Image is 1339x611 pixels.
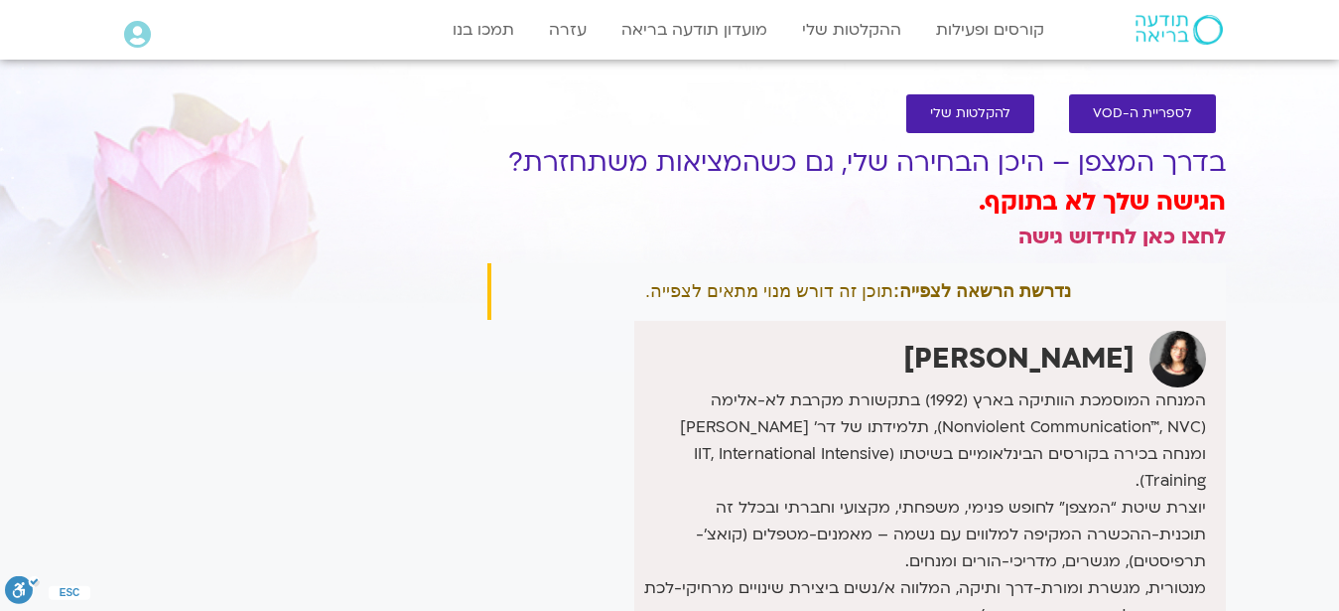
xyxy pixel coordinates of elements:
[1018,223,1226,251] a: לחצו כאן לחידוש גישה
[792,11,911,49] a: ההקלטות שלי
[1093,106,1192,121] span: לספריית ה-VOD
[1136,15,1223,45] img: תודעה בריאה
[903,340,1135,378] strong: [PERSON_NAME]
[487,263,1226,320] div: תוכן זה דורש מנוי מתאים לצפייה.
[1069,94,1216,133] a: לספריית ה-VOD
[443,11,524,49] a: תמכו בנו
[639,387,1205,495] p: המנחה המוסמכת הוותיקה בארץ (1992) בתקשורת מקרבת לא-אלימה (Nonviolent Communication™, NVC), תלמידת...
[906,94,1034,133] a: להקלטות שלי
[611,11,777,49] a: מועדון תודעה בריאה
[539,11,597,49] a: עזרה
[893,281,1071,301] strong: נדרשת הרשאה לצפייה:
[930,106,1010,121] span: להקלטות שלי
[1149,331,1206,387] img: ארנינה קשתן
[487,148,1226,178] h1: בדרך המצפן – היכן הבחירה שלי, גם כשהמציאות משתחזרת?
[487,186,1226,220] h3: הגישה שלך לא בתוקף.
[926,11,1054,49] a: קורסים ופעילות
